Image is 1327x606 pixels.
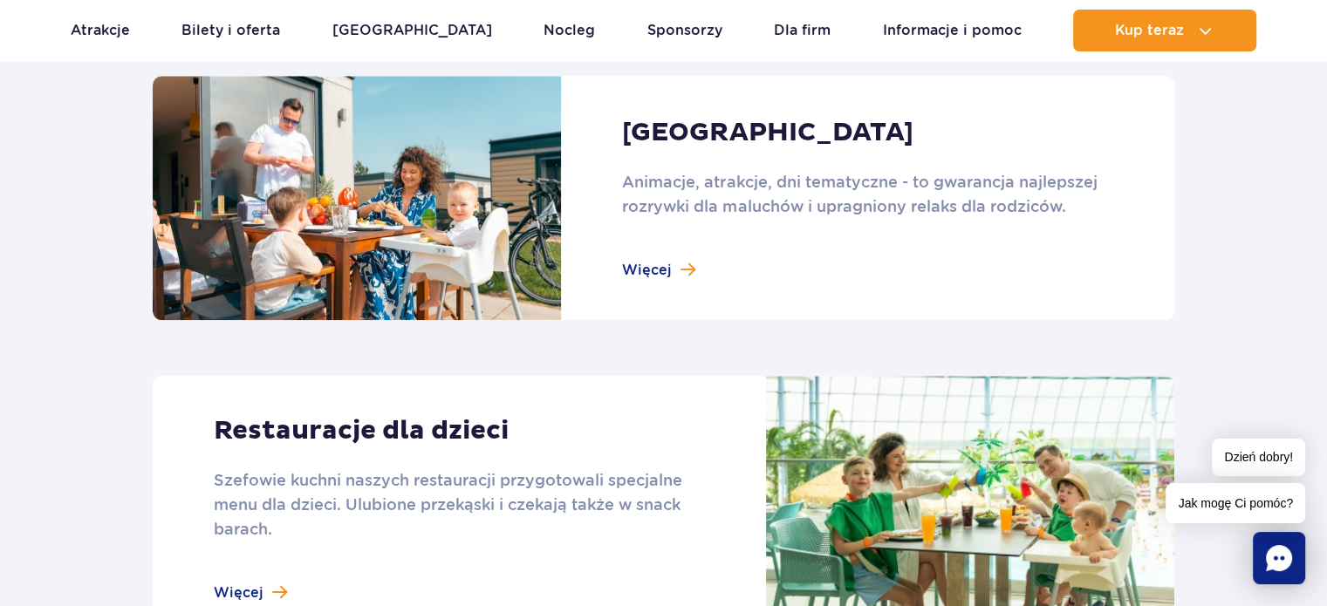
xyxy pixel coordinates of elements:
div: Chat [1253,532,1305,584]
a: Atrakcje [71,10,130,51]
a: Bilety i oferta [181,10,280,51]
span: Jak mogę Ci pomóc? [1166,483,1305,523]
span: Kup teraz [1115,23,1184,38]
button: Kup teraz [1073,10,1256,51]
a: Sponsorzy [647,10,722,51]
a: Informacje i pomoc [883,10,1022,51]
a: [GEOGRAPHIC_DATA] [332,10,492,51]
a: Dla firm [774,10,831,51]
span: Dzień dobry! [1212,439,1305,476]
a: Nocleg [544,10,595,51]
